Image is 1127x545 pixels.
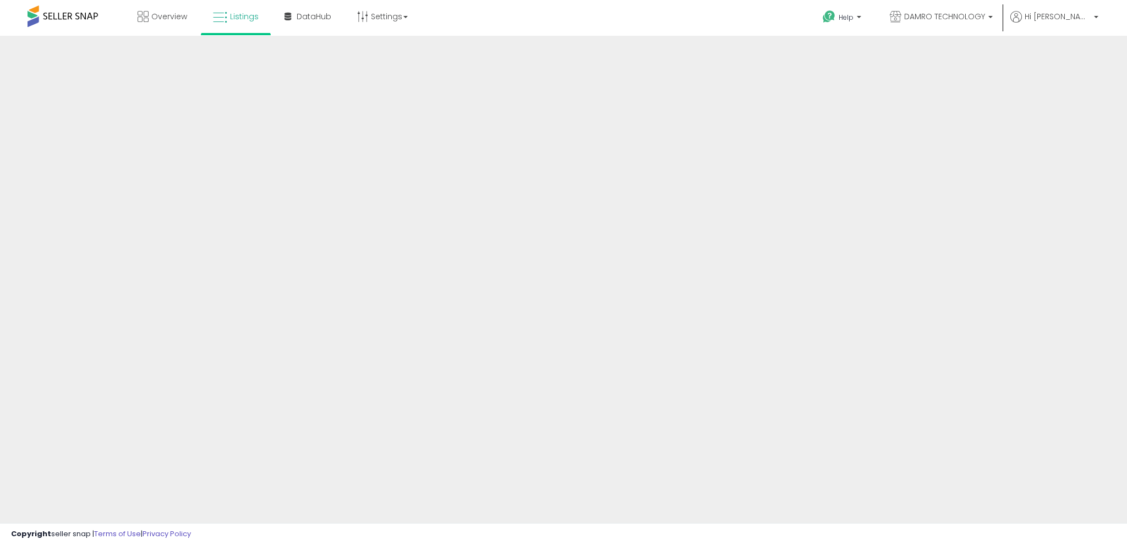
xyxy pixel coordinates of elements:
span: DataHub [297,11,331,22]
span: Overview [151,11,187,22]
span: Listings [230,11,259,22]
span: Help [839,13,854,22]
a: Help [814,2,872,36]
a: Hi [PERSON_NAME] [1010,11,1098,36]
i: Get Help [822,10,836,24]
span: Hi [PERSON_NAME] [1025,11,1091,22]
span: DAMRO TECHNOLOGY [904,11,985,22]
